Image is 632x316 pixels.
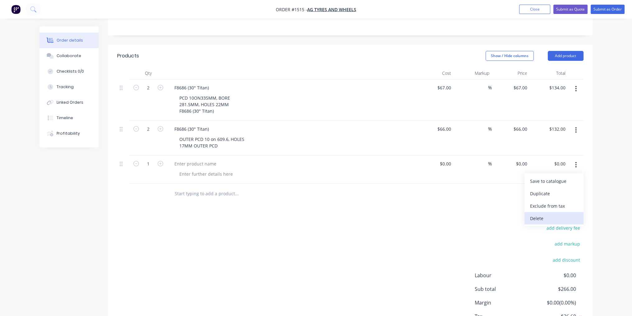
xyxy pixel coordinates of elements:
span: Order #1515 - [276,7,307,12]
span: Labour [475,272,530,279]
div: F8686 (30" Titan) [169,83,214,92]
span: % [488,160,492,167]
div: Timeline [57,115,73,121]
div: Checklists 0/0 [57,69,84,74]
div: Profitability [57,131,80,136]
span: $0.00 ( 0.00 %) [530,299,576,306]
div: Save to catalogue [530,177,578,186]
button: Tracking [39,79,99,95]
button: Show / Hide columns [486,51,534,61]
input: Start typing to add a product... [174,187,299,200]
button: Close [519,5,550,14]
button: Submit as Order [591,5,625,14]
button: Order details [39,33,99,48]
span: % [488,125,492,133]
span: $0.00 [530,272,576,279]
div: F8686 (30" Titan) [169,124,214,133]
button: add delivery fee [543,224,584,232]
div: Total [530,67,568,79]
button: Checklists 0/0 [39,64,99,79]
div: Price [492,67,530,79]
div: Qty [130,67,167,79]
div: Duplicate [530,189,578,198]
button: add discount [550,255,584,264]
span: % [488,84,492,91]
div: Linked Orders [57,100,83,105]
button: Timeline [39,110,99,126]
div: OUTER PCD 10 on 609.6, HOLES 17MM OUTER PCD [174,135,249,150]
button: add markup [551,240,584,248]
div: Markup [454,67,492,79]
div: PCD 10ON335MM, BORE 281.5MM, HOLES 22MM F8686 (30" Titan) [174,93,235,115]
button: Collaborate [39,48,99,64]
div: Tracking [57,84,74,90]
button: Add product [548,51,584,61]
div: Order details [57,38,83,43]
button: Submit as Quote [553,5,588,14]
span: Margin [475,299,530,306]
div: Products [117,52,139,60]
div: Exclude from tax [530,201,578,210]
a: AG Tyres and Wheels [307,7,356,12]
div: Collaborate [57,53,81,59]
div: Delete [530,214,578,223]
div: Cost [416,67,454,79]
button: Profitability [39,126,99,141]
span: $266.00 [530,285,576,293]
img: Factory [11,5,21,14]
span: Sub total [475,285,530,293]
button: Linked Orders [39,95,99,110]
